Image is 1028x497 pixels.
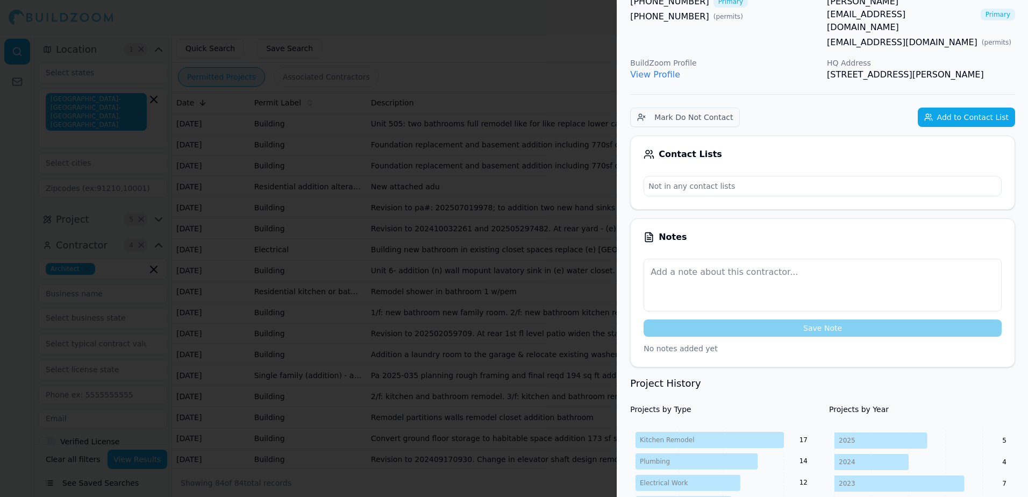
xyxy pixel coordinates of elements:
[630,58,818,68] p: BuildZoom Profile
[827,36,977,49] a: [EMAIL_ADDRESS][DOMAIN_NAME]
[839,458,855,466] tspan: 2024
[644,149,1002,160] div: Contact Lists
[630,69,680,80] a: View Profile
[630,376,1015,391] h3: Project History
[799,457,808,465] text: 14
[630,10,709,23] a: [PHONE_NUMBER]
[839,437,855,444] tspan: 2025
[799,436,808,444] text: 17
[827,58,1015,68] p: HQ Address
[630,404,816,415] h4: Projects by Type
[982,38,1011,47] span: ( permits )
[644,343,1002,354] p: No notes added yet
[640,436,694,444] tspan: Kitchen Remodel
[829,404,1015,415] h4: Projects by Year
[1002,437,1006,444] text: 5
[799,479,808,486] text: 12
[1002,458,1006,466] text: 4
[640,479,688,487] tspan: Electrical Work
[713,12,743,21] span: ( permits )
[981,9,1015,20] span: Primary
[827,68,1015,81] p: [STREET_ADDRESS][PERSON_NAME]
[644,176,1001,196] p: Not in any contact lists
[644,232,1002,243] div: Notes
[1002,480,1006,487] text: 7
[918,108,1015,127] button: Add to Contact List
[839,480,855,487] tspan: 2023
[630,108,740,127] button: Mark Do Not Contact
[640,458,670,465] tspan: Plumbing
